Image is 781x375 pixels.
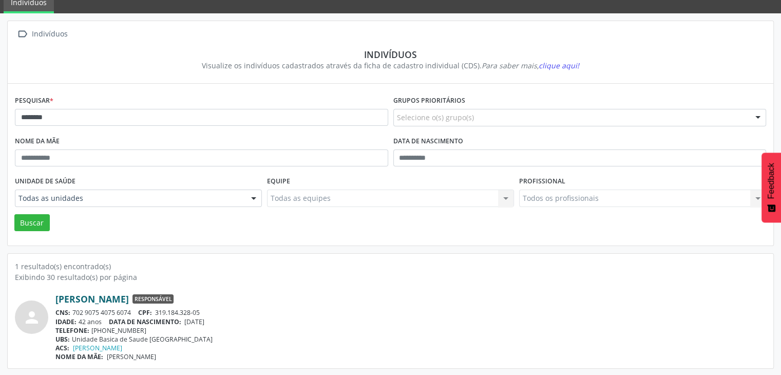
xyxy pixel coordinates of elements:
[107,352,156,361] span: [PERSON_NAME]
[184,317,204,326] span: [DATE]
[55,293,129,305] a: [PERSON_NAME]
[393,93,465,109] label: Grupos prioritários
[22,60,759,71] div: Visualize os indivíduos cadastrados através da ficha de cadastro individual (CDS).
[393,134,463,149] label: Data de nascimento
[15,272,766,283] div: Exibindo 30 resultado(s) por página
[15,93,53,109] label: Pesquisar
[138,308,152,317] span: CPF:
[132,294,174,304] span: Responsável
[73,344,122,352] a: [PERSON_NAME]
[761,153,781,222] button: Feedback - Mostrar pesquisa
[767,163,776,199] span: Feedback
[15,261,766,272] div: 1 resultado(s) encontrado(s)
[18,193,241,203] span: Todas as unidades
[55,317,77,326] span: IDADE:
[30,27,69,42] div: Indivíduos
[109,317,181,326] span: DATA DE NASCIMENTO:
[15,174,75,190] label: Unidade de saúde
[55,308,766,317] div: 702 9075 4075 6074
[55,344,69,352] span: ACS:
[55,335,766,344] div: Unidade Basica de Saude [GEOGRAPHIC_DATA]
[15,27,69,42] a:  Indivíduos
[155,308,200,317] span: 319.184.328-05
[55,352,103,361] span: NOME DA MÃE:
[55,326,766,335] div: [PHONE_NUMBER]
[23,308,41,327] i: person
[22,49,759,60] div: Indivíduos
[55,335,70,344] span: UBS:
[397,112,474,123] span: Selecione o(s) grupo(s)
[539,61,579,70] span: clique aqui!
[482,61,579,70] i: Para saber mais,
[14,214,50,232] button: Buscar
[55,326,89,335] span: TELEFONE:
[15,27,30,42] i: 
[15,134,60,149] label: Nome da mãe
[519,174,565,190] label: Profissional
[55,308,70,317] span: CNS:
[55,317,766,326] div: 42 anos
[267,174,290,190] label: Equipe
